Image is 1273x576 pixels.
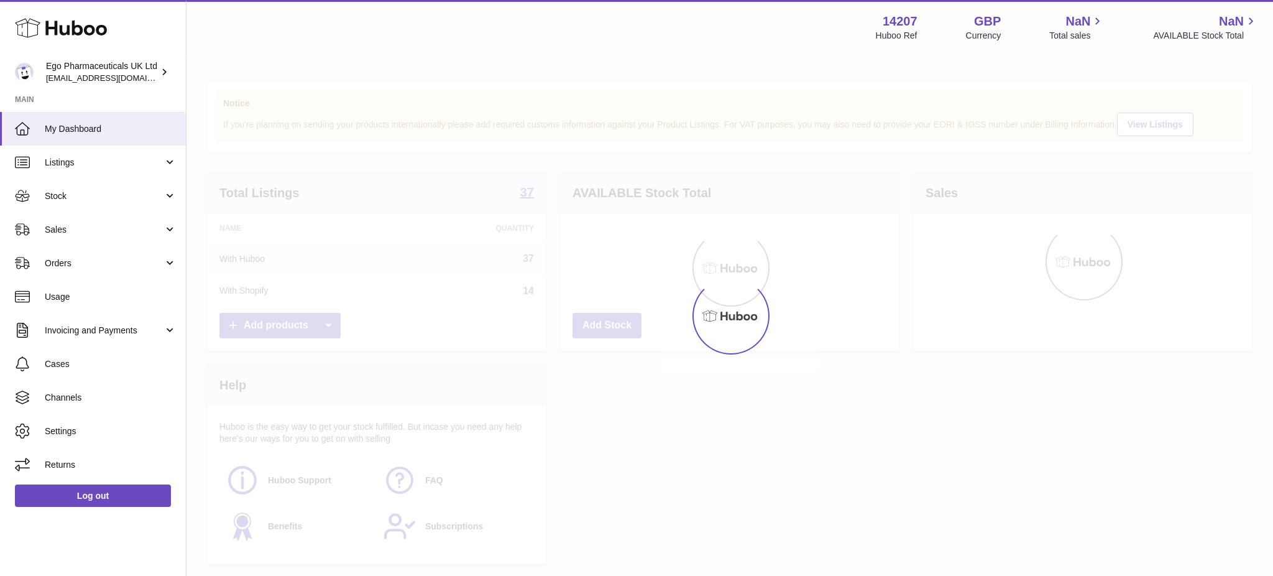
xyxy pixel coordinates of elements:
span: My Dashboard [45,123,177,135]
span: Listings [45,157,163,169]
div: Currency [966,30,1001,42]
span: Settings [45,425,177,437]
span: Total sales [1049,30,1105,42]
a: NaN Total sales [1049,13,1105,42]
span: Invoicing and Payments [45,325,163,337]
span: Sales [45,224,163,236]
span: [EMAIL_ADDRESS][DOMAIN_NAME] [46,73,183,83]
div: Ego Pharmaceuticals UK Ltd [46,60,158,84]
span: NaN [1065,13,1090,30]
span: Usage [45,291,177,303]
span: NaN [1219,13,1244,30]
span: Cases [45,358,177,370]
div: Huboo Ref [876,30,917,42]
img: internalAdmin-14207@internal.huboo.com [15,63,34,81]
span: Stock [45,190,163,202]
strong: GBP [974,13,1001,30]
span: Channels [45,392,177,404]
strong: 14207 [883,13,917,30]
a: NaN AVAILABLE Stock Total [1153,13,1258,42]
a: Log out [15,485,171,507]
span: AVAILABLE Stock Total [1153,30,1258,42]
span: Orders [45,258,163,269]
span: Returns [45,459,177,471]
